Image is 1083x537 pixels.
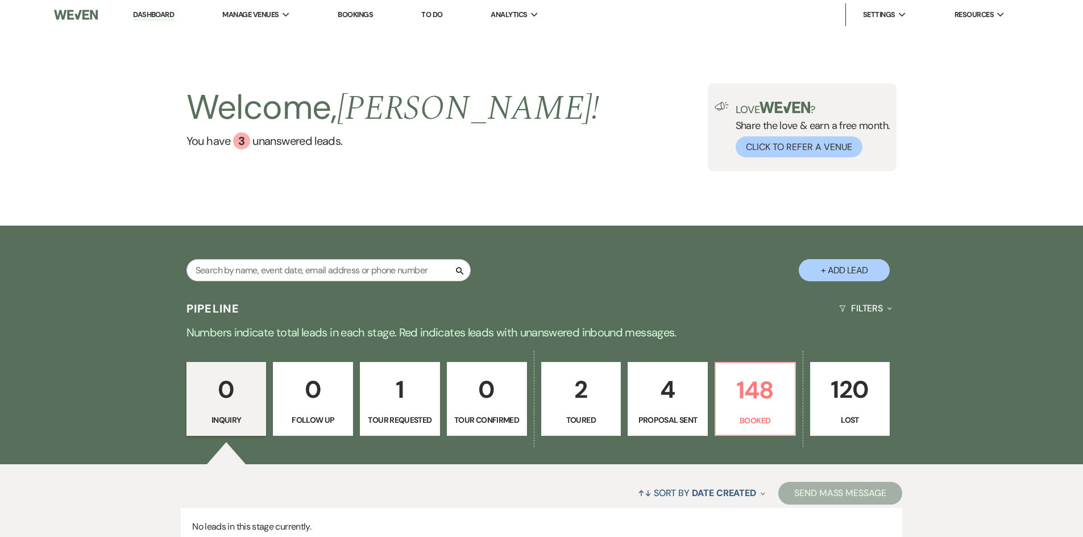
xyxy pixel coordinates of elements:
a: 120Lost [810,362,890,436]
button: Sort By Date Created [633,478,770,508]
p: 0 [194,371,259,409]
button: Click to Refer a Venue [736,136,862,157]
p: 0 [280,371,346,409]
a: 1Tour Requested [360,362,440,436]
p: Toured [549,414,614,426]
img: loud-speaker-illustration.svg [715,102,729,111]
a: 0Tour Confirmed [447,362,527,436]
a: 0Inquiry [186,362,267,436]
p: Follow Up [280,414,346,426]
h3: Pipeline [186,301,240,317]
h2: Welcome, [186,84,600,132]
a: 0Follow Up [273,362,353,436]
span: ↑↓ [638,487,652,499]
p: 1 [367,371,433,409]
span: Date Created [692,487,756,499]
button: Filters [835,293,897,323]
span: Analytics [491,9,527,20]
div: 3 [233,132,250,149]
span: [PERSON_NAME] ! [337,82,600,135]
span: Resources [955,9,994,20]
a: To Do [421,10,442,19]
div: Share the love & earn a free month. [729,102,890,157]
a: You have 3 unanswered leads. [186,132,600,149]
p: 2 [549,371,614,409]
img: Weven Logo [54,3,97,27]
span: Manage Venues [222,9,279,20]
p: Tour Confirmed [454,414,520,426]
button: Send Mass Message [778,482,902,505]
p: 4 [635,371,700,409]
img: weven-logo-green.svg [760,102,810,113]
span: Settings [863,9,895,20]
a: Bookings [338,10,373,19]
p: Love ? [736,102,890,115]
p: Numbers indicate total leads in each stage. Red indicates leads with unanswered inbound messages. [132,323,951,342]
p: Proposal Sent [635,414,700,426]
p: Booked [723,414,788,427]
a: Dashboard [133,10,174,20]
p: 148 [723,371,788,409]
p: Inquiry [194,414,259,426]
p: Lost [818,414,883,426]
a: 4Proposal Sent [628,362,708,436]
p: Tour Requested [367,414,433,426]
a: 2Toured [541,362,621,436]
p: 120 [818,371,883,409]
a: 148Booked [715,362,796,436]
button: + Add Lead [799,259,890,281]
p: 0 [454,371,520,409]
input: Search by name, event date, email address or phone number [186,259,471,281]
